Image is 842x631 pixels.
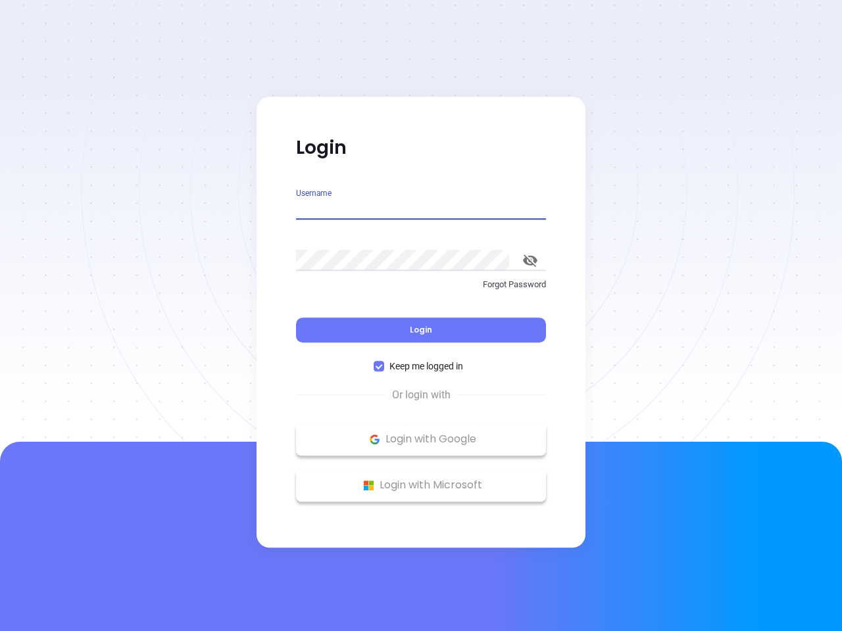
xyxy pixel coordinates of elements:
[296,423,546,456] button: Google Logo Login with Google
[303,475,539,495] p: Login with Microsoft
[410,324,432,335] span: Login
[360,477,377,494] img: Microsoft Logo
[296,136,546,160] p: Login
[296,189,332,197] label: Username
[296,317,546,342] button: Login
[384,359,468,373] span: Keep me logged in
[296,469,546,502] button: Microsoft Logo Login with Microsoft
[303,429,539,449] p: Login with Google
[385,387,457,403] span: Or login with
[514,245,546,276] button: toggle password visibility
[366,431,383,448] img: Google Logo
[296,278,546,302] a: Forgot Password
[296,278,546,291] p: Forgot Password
